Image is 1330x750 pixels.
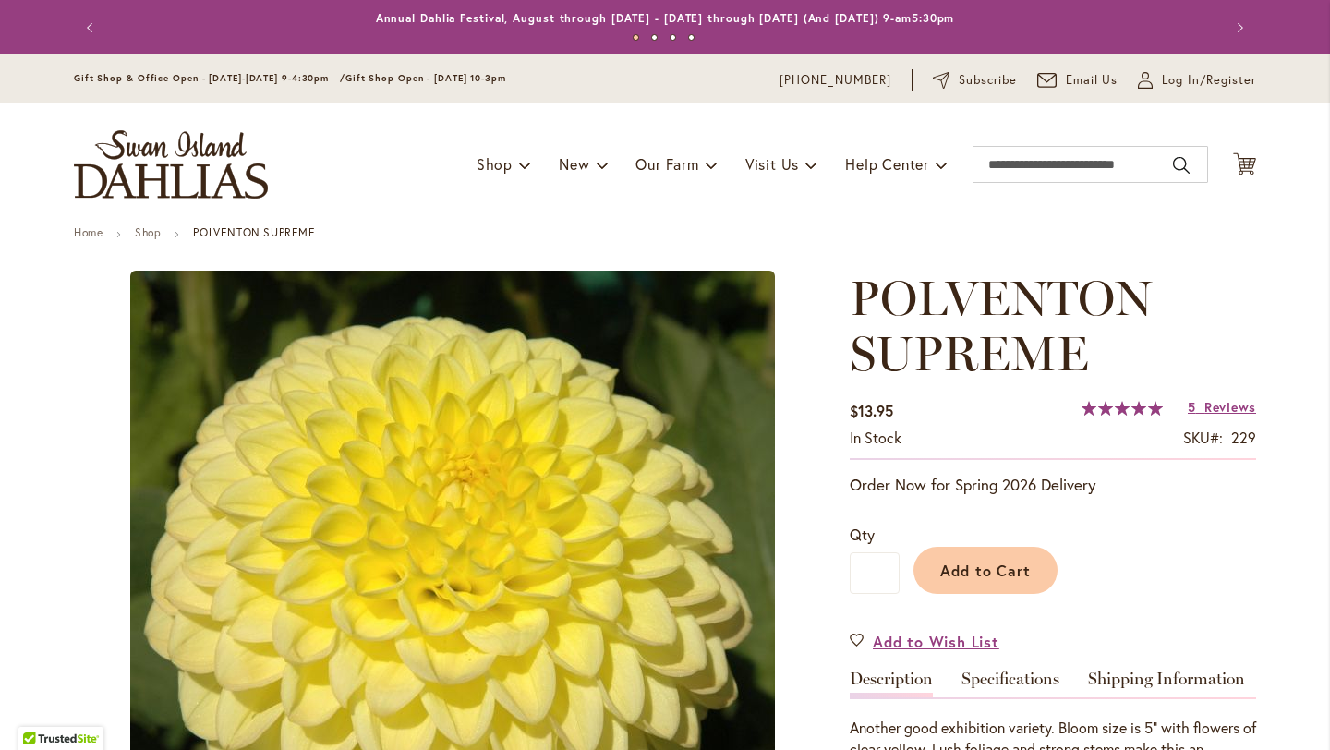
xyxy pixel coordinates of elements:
a: Email Us [1037,71,1118,90]
span: Add to Wish List [873,631,999,652]
a: Add to Wish List [850,631,999,652]
a: Shop [135,225,161,239]
span: Visit Us [745,154,799,174]
span: Email Us [1066,71,1118,90]
button: 4 of 4 [688,34,695,41]
span: Gift Shop & Office Open - [DATE]-[DATE] 9-4:30pm / [74,72,345,84]
a: 5 Reviews [1188,398,1256,416]
a: Shipping Information [1088,671,1245,697]
a: store logo [74,130,268,199]
button: 3 of 4 [670,34,676,41]
div: 100% [1082,401,1163,416]
div: 229 [1231,428,1256,449]
span: Gift Shop Open - [DATE] 10-3pm [345,72,506,84]
div: Availability [850,428,901,449]
button: 1 of 4 [633,34,639,41]
span: Help Center [845,154,929,174]
span: Log In/Register [1162,71,1256,90]
span: 5 [1188,398,1196,416]
span: Our Farm [635,154,698,174]
a: Log In/Register [1138,71,1256,90]
p: Order Now for Spring 2026 Delivery [850,474,1256,496]
strong: SKU [1183,428,1223,447]
a: [PHONE_NUMBER] [780,71,891,90]
span: POLVENTON SUPREME [850,269,1152,382]
span: Add to Cart [940,561,1032,580]
span: Subscribe [959,71,1017,90]
a: Home [74,225,103,239]
a: Subscribe [933,71,1017,90]
strong: POLVENTON SUPREME [193,225,315,239]
a: Annual Dahlia Festival, August through [DATE] - [DATE] through [DATE] (And [DATE]) 9-am5:30pm [376,11,955,25]
iframe: Launch Accessibility Center [14,684,66,736]
span: In stock [850,428,901,447]
span: Reviews [1204,398,1256,416]
button: 2 of 4 [651,34,658,41]
button: Previous [74,9,111,46]
span: New [559,154,589,174]
span: Shop [477,154,513,174]
button: Add to Cart [913,547,1058,594]
button: Next [1219,9,1256,46]
a: Description [850,671,933,697]
a: Specifications [961,671,1059,697]
span: Qty [850,525,875,544]
span: $13.95 [850,401,893,420]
